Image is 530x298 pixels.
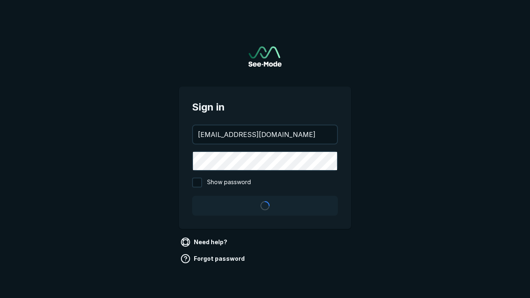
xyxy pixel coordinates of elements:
span: Show password [207,178,251,187]
a: Go to sign in [248,46,282,67]
a: Need help? [179,236,231,249]
a: Forgot password [179,252,248,265]
span: Sign in [192,100,338,115]
img: See-Mode Logo [248,46,282,67]
input: your@email.com [193,125,337,144]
